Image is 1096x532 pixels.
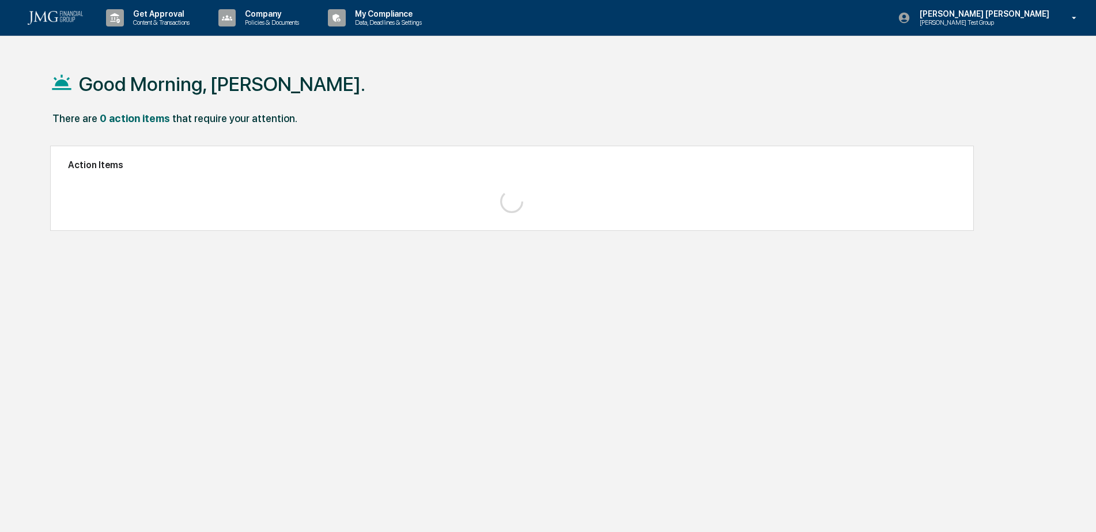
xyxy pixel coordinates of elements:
[172,112,297,124] div: that require your attention.
[28,11,83,25] img: logo
[68,159,956,170] h2: Action Items
[346,9,428,18] p: My Compliance
[79,73,365,96] h1: Good Morning, [PERSON_NAME].
[124,9,195,18] p: Get Approval
[236,18,305,26] p: Policies & Documents
[52,112,97,124] div: There are
[346,18,428,26] p: Data, Deadlines & Settings
[124,18,195,26] p: Content & Transactions
[910,18,1023,26] p: [PERSON_NAME] Test Group
[910,9,1055,18] p: [PERSON_NAME] [PERSON_NAME]
[100,112,170,124] div: 0 action items
[236,9,305,18] p: Company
